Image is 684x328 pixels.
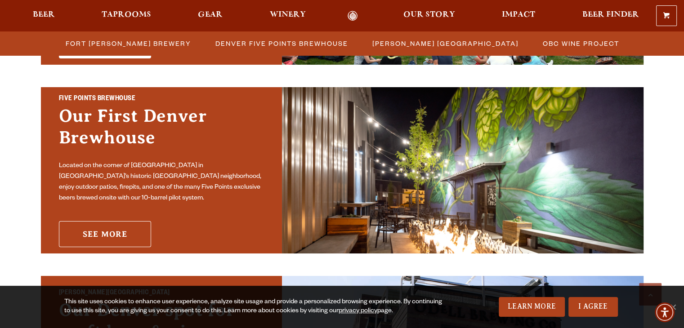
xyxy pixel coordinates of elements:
[59,161,264,204] p: Located on the corner of [GEOGRAPHIC_DATA] in [GEOGRAPHIC_DATA]’s historic [GEOGRAPHIC_DATA] neig...
[192,11,228,21] a: Gear
[59,93,264,105] h2: Five Points Brewhouse
[66,37,191,50] span: Fort [PERSON_NAME] Brewery
[33,11,55,18] span: Beer
[372,37,519,50] span: [PERSON_NAME] [GEOGRAPHIC_DATA]
[27,11,61,21] a: Beer
[210,37,353,50] a: Denver Five Points Brewhouse
[639,283,662,306] a: Scroll to top
[582,11,639,18] span: Beer Finder
[403,11,455,18] span: Our Story
[655,302,675,322] div: Accessibility Menu
[496,11,541,21] a: Impact
[59,221,151,247] a: See More
[270,11,306,18] span: Winery
[543,37,619,50] span: OBC Wine Project
[264,11,312,21] a: Winery
[398,11,461,21] a: Our Story
[59,105,264,157] h3: Our First Denver Brewhouse
[60,37,196,50] a: Fort [PERSON_NAME] Brewery
[102,11,151,18] span: Taprooms
[198,11,223,18] span: Gear
[282,87,644,253] img: Promo Card Aria Label'
[96,11,157,21] a: Taprooms
[499,297,565,317] a: Learn More
[336,11,370,21] a: Odell Home
[215,37,348,50] span: Denver Five Points Brewhouse
[568,297,618,317] a: I Agree
[64,298,448,316] div: This site uses cookies to enhance user experience, analyze site usage and provide a personalized ...
[537,37,624,50] a: OBC Wine Project
[339,308,377,315] a: privacy policy
[576,11,644,21] a: Beer Finder
[502,11,535,18] span: Impact
[367,37,523,50] a: [PERSON_NAME] [GEOGRAPHIC_DATA]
